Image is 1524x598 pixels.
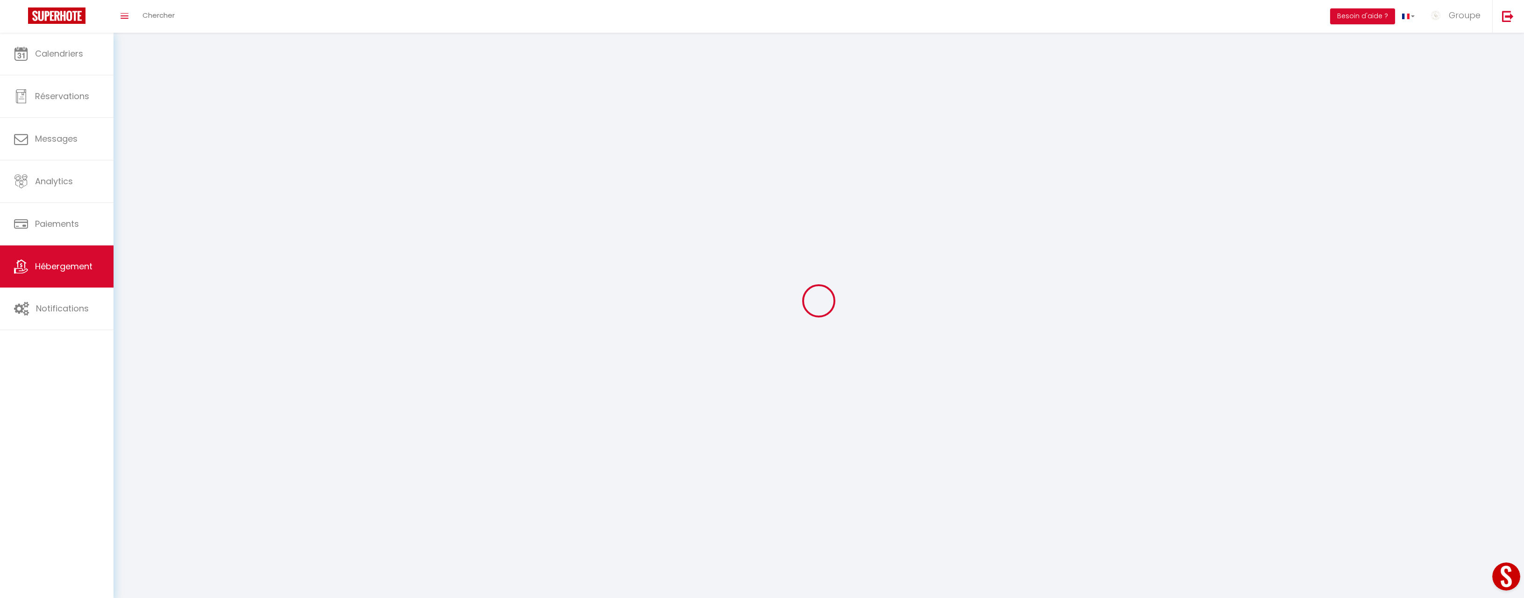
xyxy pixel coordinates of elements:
iframe: LiveChat chat widget [1485,559,1524,598]
img: Super Booking [28,7,85,24]
span: Notifications [36,303,89,314]
img: ... [1429,8,1443,22]
span: Chercher [142,10,175,20]
button: Besoin d'aide ? [1330,8,1395,24]
img: logout [1502,10,1514,22]
span: Groupe [1449,9,1481,21]
span: Hébergement [35,260,93,272]
span: Messages [35,133,78,144]
span: Calendriers [35,48,83,59]
span: Réservations [35,90,89,102]
span: Paiements [35,218,79,230]
span: Analytics [35,175,73,187]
